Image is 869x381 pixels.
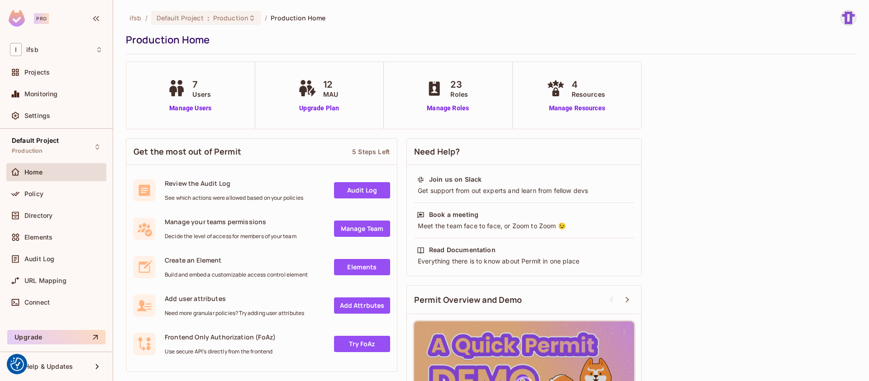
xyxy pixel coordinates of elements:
[24,277,67,284] span: URL Mapping
[429,210,478,219] div: Book a meeting
[165,333,276,341] span: Frontend Only Authorization (FoAz)
[12,137,59,144] span: Default Project
[417,186,631,195] div: Get support from out experts and learn from fellow devs
[213,14,248,22] span: Production
[165,256,308,264] span: Create an Element
[450,78,468,91] span: 23
[165,194,303,202] span: See which actions were allowed based on your policies
[417,257,631,266] div: Everything there is to know about Permit in one place
[10,43,22,56] span: I
[134,146,241,157] span: Get the most out of Permit
[24,190,43,198] span: Policy
[165,348,276,355] span: Use secure API's directly from the frontend
[323,89,338,99] span: MAU
[26,46,38,53] span: Workspace: ifsb
[271,14,325,22] span: Production Home
[323,78,338,91] span: 12
[24,169,43,176] span: Home
[572,78,605,91] span: 4
[414,146,460,157] span: Need Help?
[12,147,43,155] span: Production
[24,69,50,76] span: Projects
[841,10,856,25] img: s.ersan@ifsb.eu
[334,297,390,314] a: Add Attrbutes
[10,357,24,371] button: Consent Preferences
[334,259,390,275] a: Elements
[192,89,211,99] span: Users
[192,78,211,91] span: 7
[34,13,49,24] div: Pro
[165,294,304,303] span: Add user attributes
[352,147,390,156] div: 5 Steps Left
[417,221,631,230] div: Meet the team face to face, or Zoom to Zoom 😉
[24,234,53,241] span: Elements
[165,233,296,240] span: Decide the level of access for members of your team
[165,310,304,317] span: Need more granular policies? Try adding user attributes
[24,255,54,263] span: Audit Log
[10,357,24,371] img: Revisit consent button
[129,14,142,22] span: the active workspace
[265,14,267,22] li: /
[24,212,53,219] span: Directory
[165,271,308,278] span: Build and embed a customizable access control element
[24,90,58,98] span: Monitoring
[423,103,473,113] a: Manage Roles
[157,14,204,22] span: Default Project
[334,336,390,352] a: Try FoAz
[207,14,210,22] span: :
[24,363,73,370] span: Help & Updates
[450,89,468,99] span: Roles
[296,103,343,113] a: Upgrade Plan
[429,245,496,254] div: Read Documentation
[24,299,50,306] span: Connect
[165,179,303,188] span: Review the Audit Log
[334,221,390,237] a: Manage Team
[414,294,522,306] span: Permit Overview and Demo
[9,10,25,27] img: SReyMgAAAABJRU5ErkJggg==
[165,103,215,113] a: Manage Users
[126,33,852,47] div: Production Home
[572,89,605,99] span: Resources
[145,14,148,22] li: /
[544,103,610,113] a: Manage Resources
[7,330,105,344] button: Upgrade
[24,112,50,119] span: Settings
[165,217,296,226] span: Manage your teams permissions
[334,182,390,198] a: Audit Log
[429,175,482,184] div: Join us on Slack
